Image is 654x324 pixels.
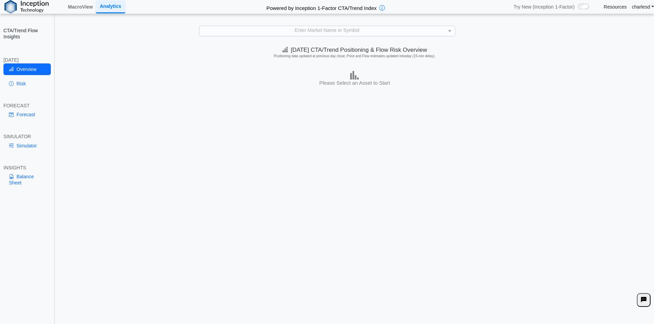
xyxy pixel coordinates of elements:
[350,71,359,80] img: bar-chart.png
[264,2,379,12] h2: Powered by Inception 1-Factor CTA/Trend Index
[3,109,51,120] a: Forecast
[199,26,455,36] div: Enter Market Name or Symbol
[3,165,51,171] div: INSIGHTS
[3,78,51,89] a: Risk
[3,103,51,109] div: FORECAST
[632,4,654,10] a: charlesd
[3,57,51,63] div: [DATE]
[282,47,427,53] span: [DATE] CTA/Trend Positioning & Flow Risk Overview
[58,54,651,58] h5: Positioning data updated at previous day close; Price and Flow estimates updated intraday (15-min...
[3,133,51,140] div: SIMULATOR
[3,27,51,40] h2: CTA/Trend Flow Insights
[514,4,575,10] span: Try New (Inception 1-Factor)
[604,4,627,10] a: Resources
[3,171,51,189] a: Balance Sheet
[3,140,51,152] a: Simulator
[96,0,125,13] a: Analytics
[65,1,96,13] a: MacroView
[3,63,51,75] a: Overview
[57,80,652,86] h3: Please Select an Asset to Start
